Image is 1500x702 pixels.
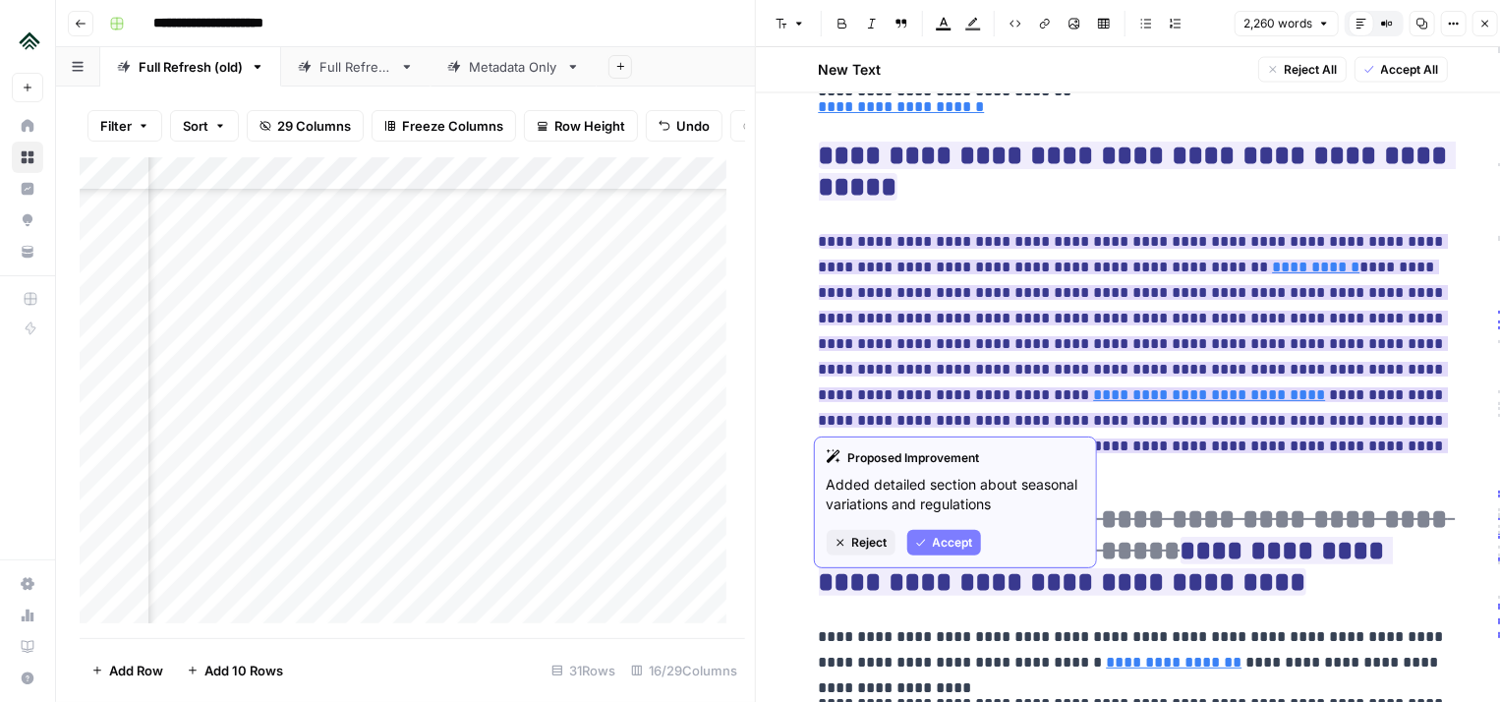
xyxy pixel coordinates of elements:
[12,600,43,631] a: Usage
[204,661,283,680] span: Add 10 Rows
[12,236,43,267] a: Your Data
[319,57,392,77] div: Full Refresh
[1258,57,1347,83] button: Reject All
[100,116,132,136] span: Filter
[402,116,503,136] span: Freeze Columns
[100,47,281,87] a: Full Refresh (old)
[170,110,239,142] button: Sort
[827,475,1084,514] p: Added detailed section about seasonal variations and regulations
[281,47,431,87] a: Full Refresh
[827,530,895,556] button: Reject
[12,205,43,236] a: Opportunities
[524,110,638,142] button: Row Height
[544,655,623,686] div: 31 Rows
[12,568,43,600] a: Settings
[12,23,47,58] img: Uplisting Logo
[247,110,364,142] button: 29 Columns
[554,116,625,136] span: Row Height
[933,534,973,552] span: Accept
[1381,61,1439,79] span: Accept All
[1285,61,1338,79] span: Reject All
[646,110,722,142] button: Undo
[1235,11,1339,36] button: 2,260 words
[1355,57,1448,83] button: Accept All
[12,663,43,694] button: Help + Support
[827,449,1084,467] div: Proposed Improvement
[1243,15,1312,32] span: 2,260 words
[907,530,981,556] button: Accept
[372,110,516,142] button: Freeze Columns
[852,534,888,552] span: Reject
[12,173,43,205] a: Insights
[80,655,175,686] button: Add Row
[183,116,208,136] span: Sort
[139,57,243,77] div: Full Refresh (old)
[469,57,558,77] div: Metadata Only
[431,47,597,87] a: Metadata Only
[623,655,745,686] div: 16/29 Columns
[12,142,43,173] a: Browse
[109,661,163,680] span: Add Row
[12,16,43,65] button: Workspace: Uplisting
[175,655,295,686] button: Add 10 Rows
[819,60,882,80] h2: New Text
[87,110,162,142] button: Filter
[12,110,43,142] a: Home
[12,631,43,663] a: Learning Hub
[676,116,710,136] span: Undo
[277,116,351,136] span: 29 Columns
